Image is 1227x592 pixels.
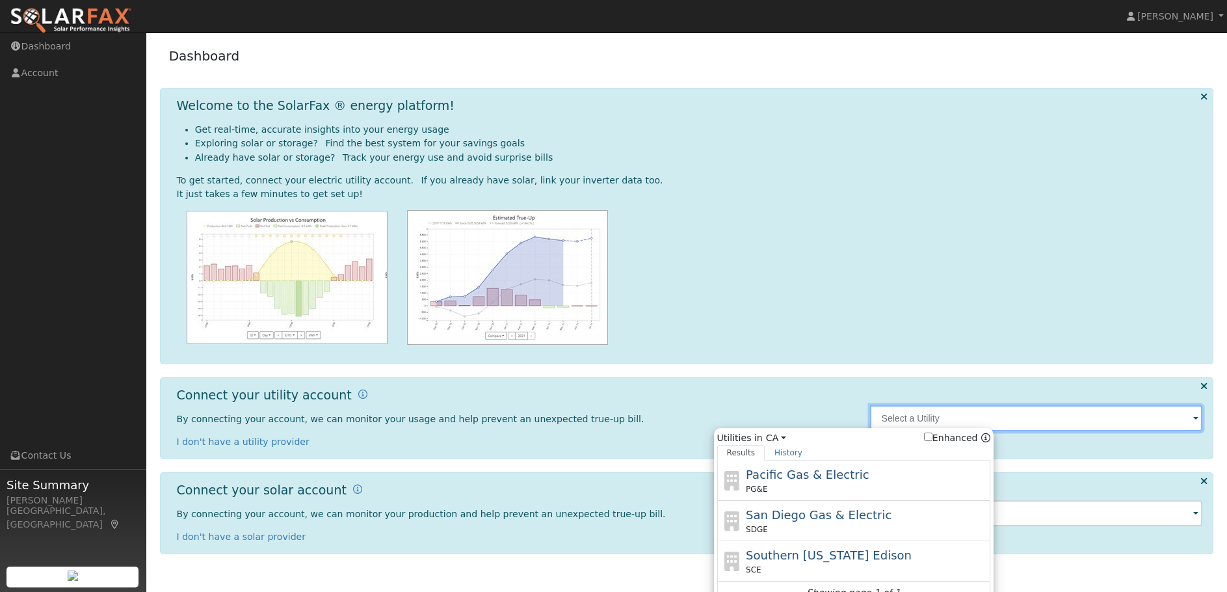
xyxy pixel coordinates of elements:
[746,564,761,576] span: SCE
[746,508,891,522] span: San Diego Gas & Electric
[177,483,347,498] h1: Connect your solar account
[746,524,768,535] span: SDGE
[746,548,912,562] span: Southern [US_STATE] Edison
[1137,11,1213,21] span: [PERSON_NAME]
[68,571,78,581] img: retrieve
[870,500,1203,526] input: Select an Inverter
[195,123,1203,137] li: Get real-time, accurate insights into your energy usage
[924,433,932,441] input: Enhanced
[177,98,455,113] h1: Welcome to the SolarFax ® energy platform!
[10,7,132,34] img: SolarFax
[177,509,666,519] span: By connecting your account, we can monitor your production and help prevent an unexpected true-up...
[169,48,240,64] a: Dashboard
[177,388,352,403] h1: Connect your utility account
[746,483,767,495] span: PG&E
[766,431,786,445] a: CA
[7,476,139,494] span: Site Summary
[717,431,990,445] span: Utilities in
[7,504,139,531] div: [GEOGRAPHIC_DATA], [GEOGRAPHIC_DATA]
[195,151,1203,165] li: Already have solar or storage? Track your energy use and avoid surprise bills
[765,445,812,461] a: History
[981,433,990,443] a: Enhanced Providers
[717,445,765,461] a: Results
[195,137,1203,150] li: Exploring solar or storage? Find the best system for your savings goals
[924,431,978,445] label: Enhanced
[7,494,139,507] div: [PERSON_NAME]
[177,174,1203,187] div: To get started, connect your electric utility account. If you already have solar, link your inver...
[177,414,644,424] span: By connecting your account, we can monitor your usage and help prevent an unexpected true-up bill.
[746,468,869,481] span: Pacific Gas & Electric
[924,431,990,445] span: Show enhanced providers
[177,187,1203,201] div: It just takes a few minutes to get set up!
[177,437,310,447] a: I don't have a utility provider
[177,531,306,542] a: I don't have a solar provider
[109,519,121,530] a: Map
[870,405,1203,431] input: Select a Utility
